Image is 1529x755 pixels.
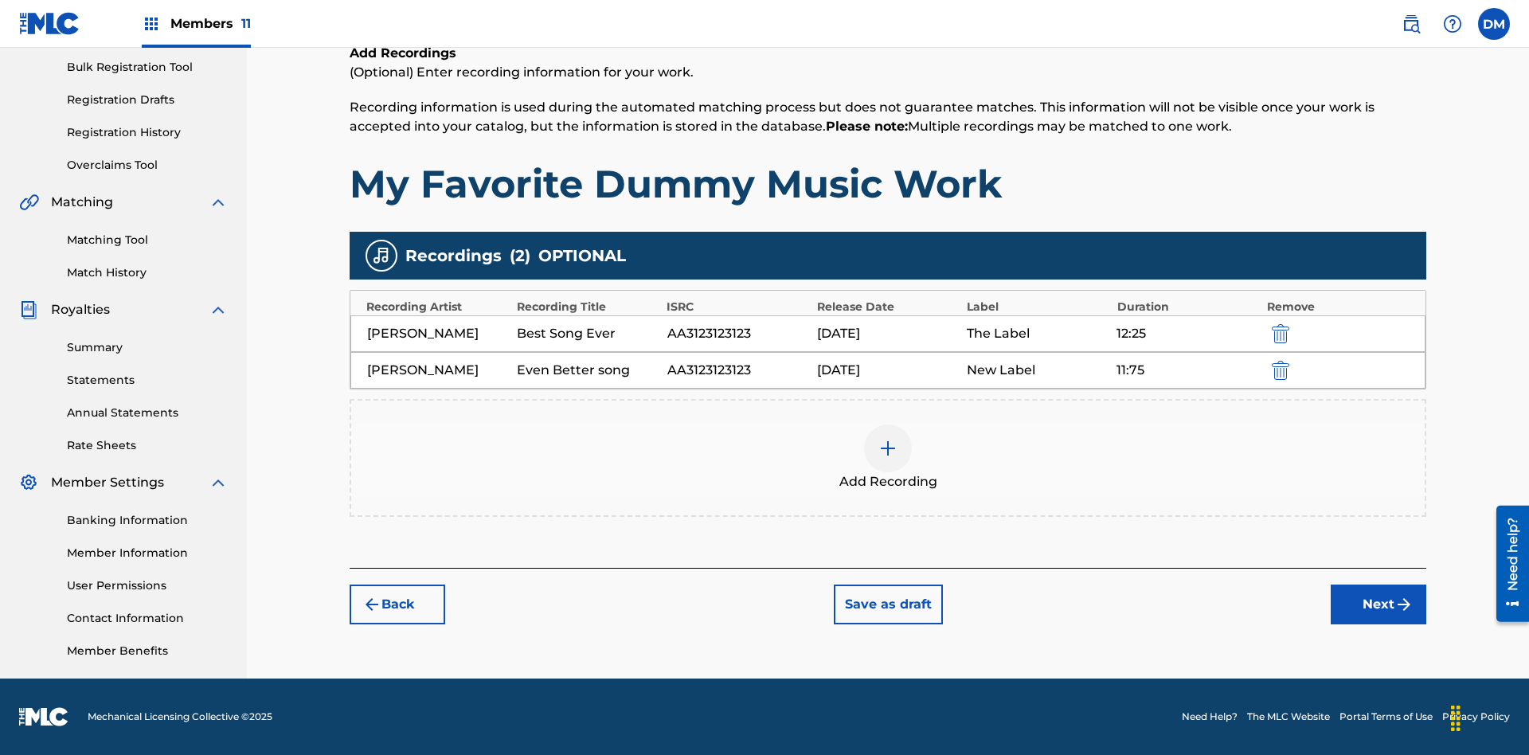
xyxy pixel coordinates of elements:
[67,59,228,76] a: Bulk Registration Tool
[88,710,272,724] span: Mechanical Licensing Collective © 2025
[209,300,228,319] img: expand
[19,193,39,212] img: Matching
[967,324,1109,343] div: The Label
[209,193,228,212] img: expand
[667,324,809,343] div: AA3123123123
[667,361,809,380] div: AA3123123123
[817,361,959,380] div: [DATE]
[367,361,509,380] div: [PERSON_NAME]
[67,437,228,454] a: Rate Sheets
[19,300,38,319] img: Royalties
[67,124,228,141] a: Registration History
[350,585,445,624] button: Back
[405,244,502,268] span: Recordings
[51,473,164,492] span: Member Settings
[1443,14,1462,33] img: help
[1117,299,1260,315] div: Duration
[967,361,1109,380] div: New Label
[1402,14,1421,33] img: search
[67,372,228,389] a: Statements
[1484,499,1529,630] iframe: Resource Center
[1339,710,1433,724] a: Portal Terms of Use
[1395,8,1427,40] a: Public Search
[19,12,80,35] img: MLC Logo
[170,14,251,33] span: Members
[67,92,228,108] a: Registration Drafts
[51,193,113,212] span: Matching
[1272,324,1289,343] img: 12a2ab48e56ec057fbd8.svg
[19,707,68,726] img: logo
[19,473,38,492] img: Member Settings
[1394,595,1414,614] img: f7272a7cc735f4ea7f67.svg
[1443,694,1468,742] div: Drag
[834,585,943,624] button: Save as draft
[350,100,1375,134] span: Recording information is used during the automated matching process but does not guarantee matche...
[366,299,509,315] div: Recording Artist
[817,324,959,343] div: [DATE]
[67,577,228,594] a: User Permissions
[142,14,161,33] img: Top Rightsholders
[67,232,228,248] a: Matching Tool
[826,119,908,134] strong: Please note:
[1437,8,1468,40] div: Help
[209,473,228,492] img: expand
[67,157,228,174] a: Overclaims Tool
[1331,585,1426,624] button: Next
[510,244,530,268] span: ( 2 )
[1247,710,1330,724] a: The MLC Website
[350,44,1426,63] h6: Add Recordings
[362,595,381,614] img: 7ee5dd4eb1f8a8e3ef2f.svg
[67,643,228,659] a: Member Benefits
[878,439,897,458] img: add
[67,264,228,281] a: Match History
[67,405,228,421] a: Annual Statements
[517,299,659,315] div: Recording Title
[350,65,694,80] span: (Optional) Enter recording information for your work.
[350,160,1426,208] h1: My Favorite Dummy Music Work
[51,300,110,319] span: Royalties
[839,472,937,491] span: Add Recording
[1449,679,1529,755] iframe: Chat Widget
[538,244,626,268] span: OPTIONAL
[967,299,1109,315] div: Label
[1272,361,1289,380] img: 12a2ab48e56ec057fbd8.svg
[67,610,228,627] a: Contact Information
[667,299,809,315] div: ISRC
[372,246,391,265] img: recording
[1116,324,1258,343] div: 12:25
[1442,710,1510,724] a: Privacy Policy
[517,324,659,343] div: Best Song Ever
[1116,361,1258,380] div: 11:75
[67,545,228,561] a: Member Information
[1182,710,1238,724] a: Need Help?
[517,361,659,380] div: Even Better song
[241,16,251,31] span: 11
[1478,8,1510,40] div: User Menu
[1267,299,1410,315] div: Remove
[367,324,509,343] div: [PERSON_NAME]
[67,339,228,356] a: Summary
[817,299,960,315] div: Release Date
[67,512,228,529] a: Banking Information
